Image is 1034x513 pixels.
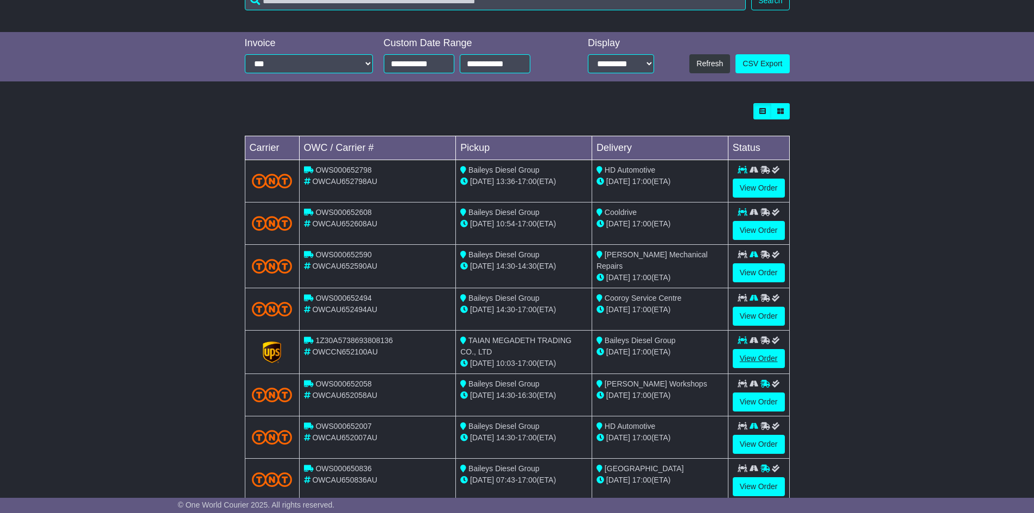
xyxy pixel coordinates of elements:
[518,433,537,442] span: 17:00
[632,347,651,356] span: 17:00
[470,476,494,484] span: [DATE]
[592,136,728,160] td: Delivery
[470,262,494,270] span: [DATE]
[470,359,494,368] span: [DATE]
[518,391,537,400] span: 16:30
[605,208,637,217] span: Cooldrive
[597,474,724,486] div: (ETA)
[518,262,537,270] span: 14:30
[606,219,630,228] span: [DATE]
[468,379,540,388] span: Baileys Diesel Group
[263,341,281,363] img: GetCarrierServiceLogo
[733,179,785,198] a: View Order
[312,305,377,314] span: OWCAU652494AU
[245,37,373,49] div: Invoice
[315,336,392,345] span: 1Z30A5738693808136
[468,250,540,259] span: Baileys Diesel Group
[689,54,730,73] button: Refresh
[733,221,785,240] a: View Order
[460,336,572,356] span: TAIAN MEGADETH TRADING CO., LTD
[597,272,724,283] div: (ETA)
[518,305,537,314] span: 17:00
[312,391,377,400] span: OWCAU652058AU
[606,347,630,356] span: [DATE]
[606,177,630,186] span: [DATE]
[252,388,293,402] img: TNT_Domestic.png
[470,177,494,186] span: [DATE]
[460,304,587,315] div: - (ETA)
[315,422,372,430] span: OWS000652007
[496,305,515,314] span: 14:30
[632,219,651,228] span: 17:00
[245,136,299,160] td: Carrier
[468,464,540,473] span: Baileys Diesel Group
[606,433,630,442] span: [DATE]
[632,273,651,282] span: 17:00
[605,464,684,473] span: [GEOGRAPHIC_DATA]
[733,435,785,454] a: View Order
[606,305,630,314] span: [DATE]
[315,464,372,473] span: OWS000650836
[460,390,587,401] div: - (ETA)
[312,219,377,228] span: OWCAU652608AU
[735,54,789,73] a: CSV Export
[315,208,372,217] span: OWS000652608
[597,432,724,444] div: (ETA)
[597,304,724,315] div: (ETA)
[470,433,494,442] span: [DATE]
[597,218,724,230] div: (ETA)
[606,391,630,400] span: [DATE]
[605,166,655,174] span: HD Automotive
[518,359,537,368] span: 17:00
[605,422,655,430] span: HD Automotive
[312,177,377,186] span: OWCAU652798AU
[178,501,335,509] span: © One World Courier 2025. All rights reserved.
[468,208,540,217] span: Baileys Diesel Group
[588,37,654,49] div: Display
[252,259,293,274] img: TNT_Domestic.png
[252,472,293,487] img: TNT_Domestic.png
[460,474,587,486] div: - (ETA)
[496,219,515,228] span: 10:54
[597,176,724,187] div: (ETA)
[299,136,456,160] td: OWC / Carrier #
[384,37,558,49] div: Custom Date Range
[733,263,785,282] a: View Order
[468,166,540,174] span: Baileys Diesel Group
[460,432,587,444] div: - (ETA)
[315,166,372,174] span: OWS000652798
[733,477,785,496] a: View Order
[496,391,515,400] span: 14:30
[315,294,372,302] span: OWS000652494
[605,294,682,302] span: Cooroy Service Centre
[460,358,587,369] div: - (ETA)
[632,391,651,400] span: 17:00
[470,219,494,228] span: [DATE]
[728,136,789,160] td: Status
[632,476,651,484] span: 17:00
[496,359,515,368] span: 10:03
[315,250,372,259] span: OWS000652590
[312,476,377,484] span: OWCAU650836AU
[518,219,537,228] span: 17:00
[315,379,372,388] span: OWS000652058
[496,177,515,186] span: 13:36
[252,430,293,445] img: TNT_Domestic.png
[632,177,651,186] span: 17:00
[496,476,515,484] span: 07:43
[460,261,587,272] div: - (ETA)
[312,262,377,270] span: OWCAU652590AU
[252,174,293,188] img: TNT_Domestic.png
[456,136,592,160] td: Pickup
[518,177,537,186] span: 17:00
[470,391,494,400] span: [DATE]
[312,433,377,442] span: OWCAU652007AU
[252,302,293,316] img: TNT_Domestic.png
[632,433,651,442] span: 17:00
[606,476,630,484] span: [DATE]
[496,433,515,442] span: 14:30
[312,347,378,356] span: OWCCN652100AU
[252,216,293,231] img: TNT_Domestic.png
[460,176,587,187] div: - (ETA)
[597,250,708,270] span: [PERSON_NAME] Mechanical Repairs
